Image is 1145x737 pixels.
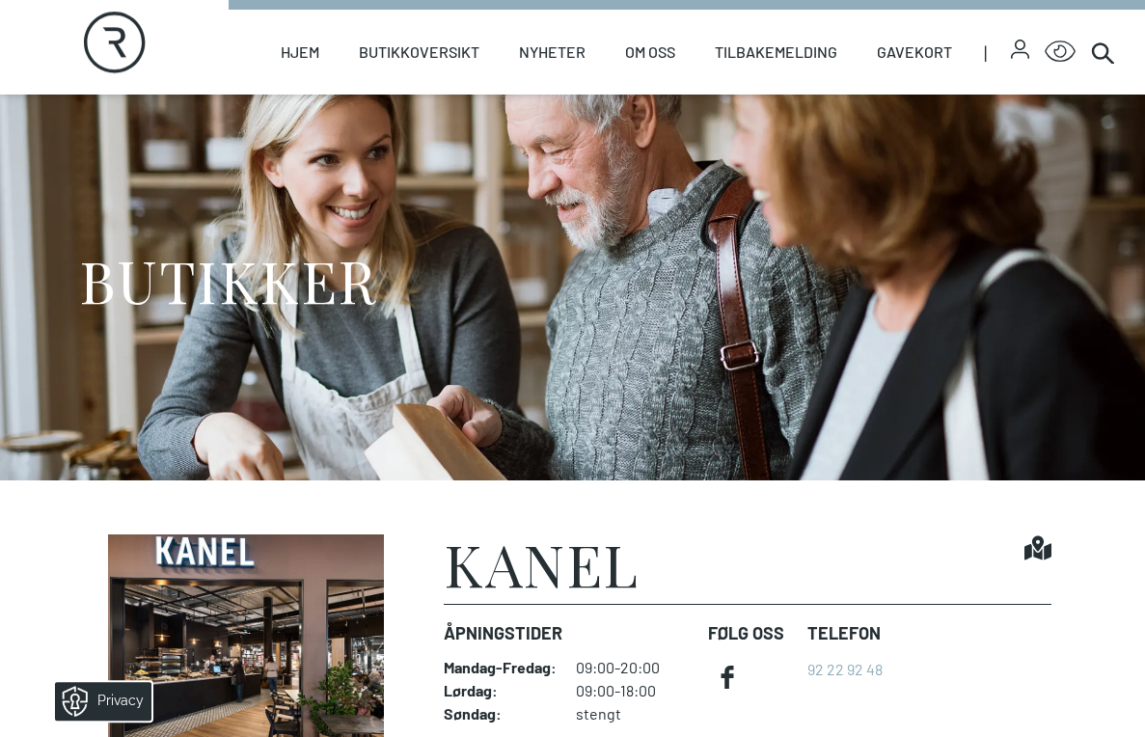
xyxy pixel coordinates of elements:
[715,10,837,95] a: Tilbakemelding
[444,658,557,677] dt: Mandag - Fredag :
[519,10,586,95] a: Nyheter
[576,704,693,723] dd: stengt
[576,658,693,677] dd: 09:00-20:00
[444,620,693,646] dt: Åpningstider
[708,658,747,696] a: facebook
[1045,37,1076,68] button: Open Accessibility Menu
[807,660,883,678] a: 92 22 92 48
[708,620,792,646] dt: FØLG OSS
[1081,350,1129,361] div: © Mappedin
[807,620,883,646] dt: Telefon
[1077,347,1145,362] details: Attribution
[984,10,1011,95] span: |
[444,681,557,700] dt: Lørdag :
[444,534,640,592] h1: KANEL
[444,704,557,723] dt: Søndag :
[576,681,693,700] dd: 09:00-18:00
[19,675,177,727] iframe: Manage Preferences
[281,10,319,95] a: Hjem
[79,244,377,316] h1: BUTIKKER
[359,10,479,95] a: Butikkoversikt
[877,10,952,95] a: Gavekort
[625,10,675,95] a: Om oss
